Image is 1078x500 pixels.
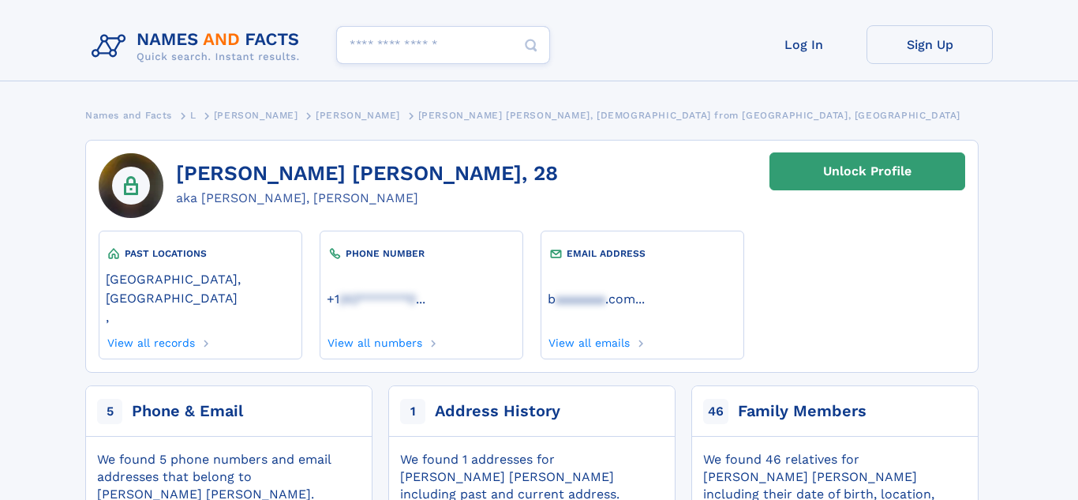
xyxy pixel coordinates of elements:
[548,291,737,306] a: ...
[740,25,867,64] a: Log In
[327,291,516,306] a: ...
[327,246,516,261] div: PHONE NUMBER
[85,25,313,68] img: Logo Names and Facts
[106,270,295,306] a: [GEOGRAPHIC_DATA], [GEOGRAPHIC_DATA]
[512,26,550,65] button: Search Button
[738,400,867,423] div: Family Members
[106,261,295,332] div: ,
[190,105,197,125] a: L
[106,246,295,261] div: PAST LOCATIONS
[106,332,195,349] a: View all records
[548,332,631,349] a: View all emails
[214,105,298,125] a: [PERSON_NAME]
[132,400,243,423] div: Phone & Email
[176,189,558,208] div: aka [PERSON_NAME], [PERSON_NAME]
[97,399,122,424] span: 5
[400,399,425,424] span: 1
[176,162,558,186] h1: [PERSON_NAME] [PERSON_NAME], 28
[336,26,550,64] input: search input
[548,246,737,261] div: EMAIL ADDRESS
[548,290,635,306] a: baaaaaaa.com
[556,291,605,306] span: aaaaaaa
[85,105,172,125] a: Names and Facts
[418,110,960,121] span: [PERSON_NAME] [PERSON_NAME], [DEMOGRAPHIC_DATA] from [GEOGRAPHIC_DATA], [GEOGRAPHIC_DATA]
[435,400,560,423] div: Address History
[867,25,993,64] a: Sign Up
[316,105,400,125] a: [PERSON_NAME]
[214,110,298,121] span: [PERSON_NAME]
[316,110,400,121] span: [PERSON_NAME]
[703,399,728,424] span: 46
[769,152,965,190] a: Unlock Profile
[823,153,911,190] div: Unlock Profile
[327,332,423,349] a: View all numbers
[190,110,197,121] span: L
